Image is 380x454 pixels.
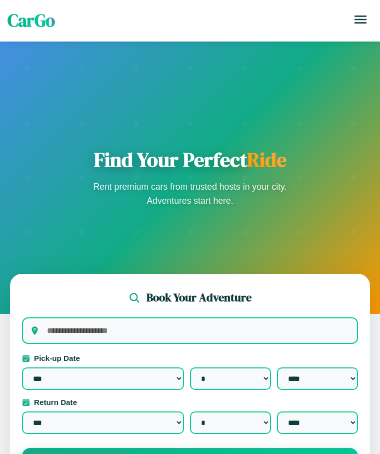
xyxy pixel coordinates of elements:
label: Pick-up Date [22,354,358,362]
h1: Find Your Perfect [90,148,290,172]
p: Rent premium cars from trusted hosts in your city. Adventures start here. [90,180,290,208]
h2: Book Your Adventure [146,290,251,305]
span: CarGo [7,9,55,33]
label: Return Date [22,398,358,406]
span: Ride [247,146,286,173]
